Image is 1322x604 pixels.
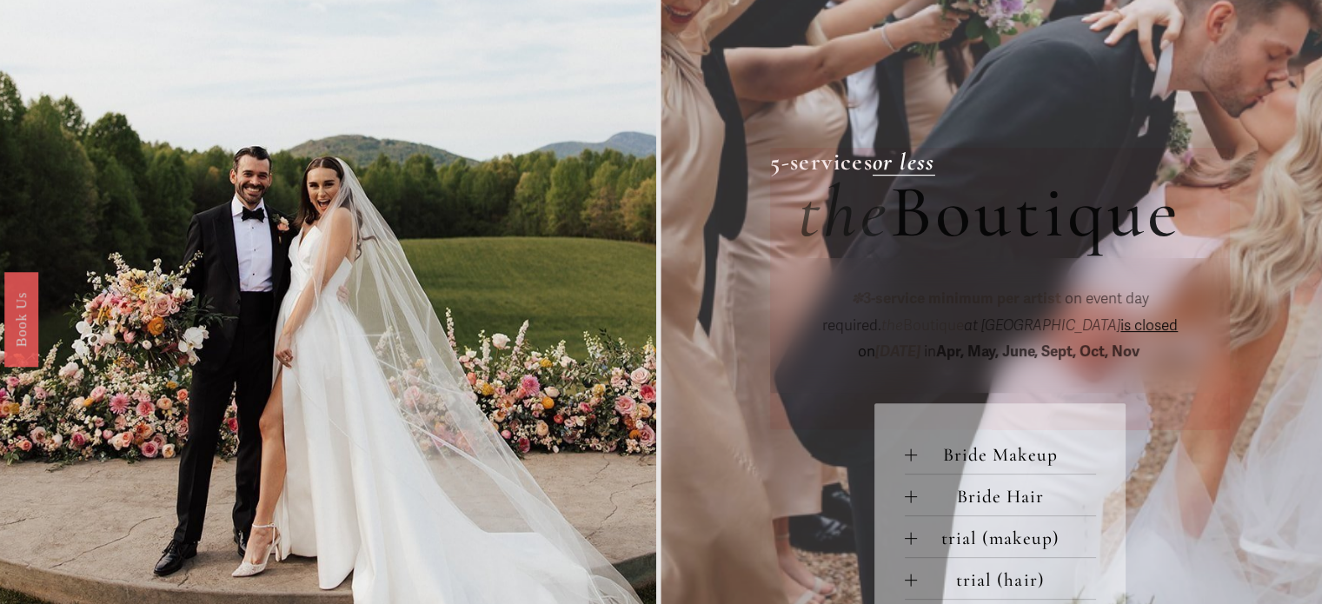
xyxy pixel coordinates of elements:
button: trial (hair) [905,558,1096,599]
strong: 3-service minimum per artist [863,289,1061,308]
strong: 5-services [770,147,873,176]
span: Bride Makeup [917,443,1096,466]
em: the [798,168,890,256]
strong: Apr, May, June, Sept, Oct, Nov [936,342,1139,361]
em: at [GEOGRAPHIC_DATA] [964,316,1120,335]
em: [DATE] [875,342,920,361]
button: trial (makeup) [905,516,1096,557]
p: on [798,286,1203,366]
span: Boutique [890,168,1182,256]
button: Bride Hair [905,475,1096,515]
span: trial (makeup) [917,527,1096,549]
span: in [920,342,1143,361]
em: ✽ [851,289,863,308]
span: Bride Hair [917,485,1096,508]
span: on event day required. [822,289,1153,335]
em: the [881,316,903,335]
span: is closed [1120,316,1178,335]
a: or less [873,147,935,176]
button: Bride Makeup [905,433,1096,474]
span: trial (hair) [917,568,1096,591]
a: Book Us [4,271,38,366]
span: Boutique [881,316,964,335]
